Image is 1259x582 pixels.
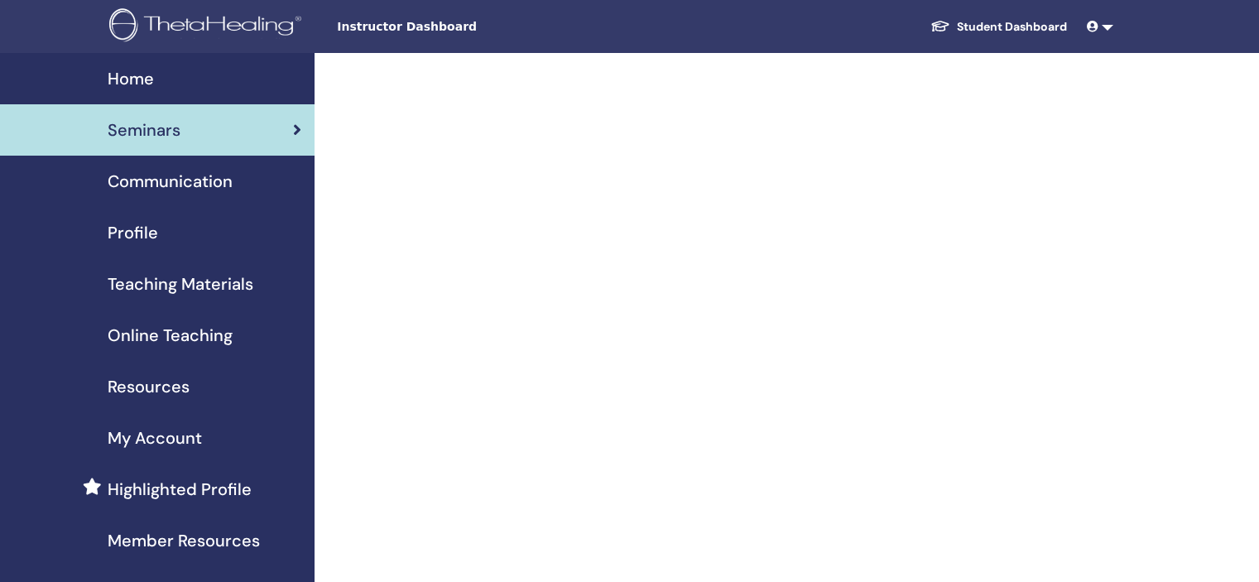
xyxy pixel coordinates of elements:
img: logo.png [109,8,307,46]
span: My Account [108,426,202,450]
span: Member Resources [108,528,260,553]
span: Highlighted Profile [108,477,252,502]
span: Communication [108,169,233,194]
a: Student Dashboard [917,12,1080,42]
span: Home [108,66,154,91]
span: Profile [108,220,158,245]
span: Seminars [108,118,180,142]
span: Resources [108,374,190,399]
span: Instructor Dashboard [337,18,585,36]
span: Online Teaching [108,323,233,348]
img: graduation-cap-white.svg [930,19,950,33]
span: Teaching Materials [108,272,253,296]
